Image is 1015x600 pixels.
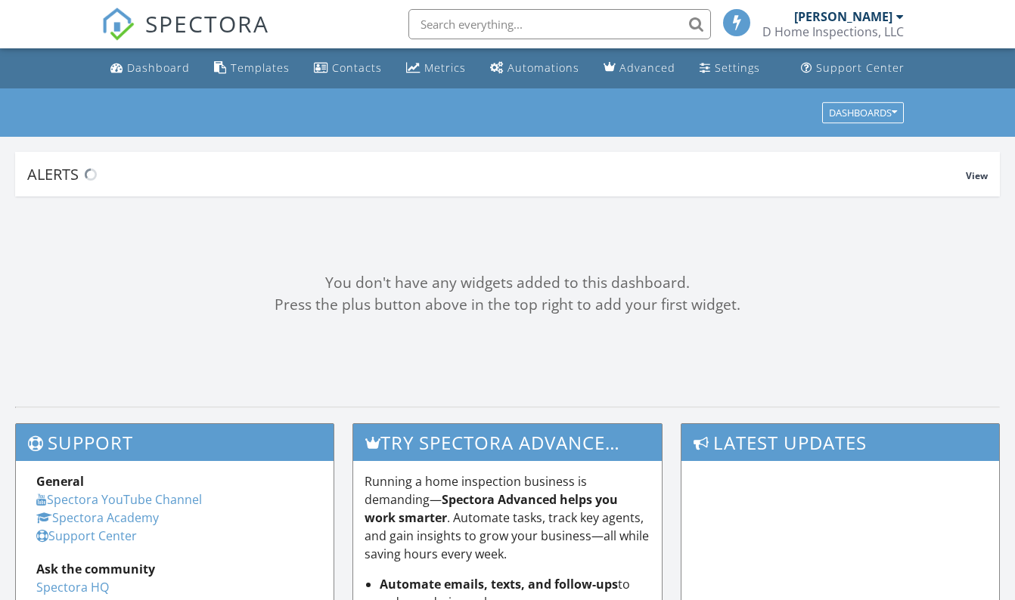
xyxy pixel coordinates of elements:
div: D Home Inspections, LLC [762,24,904,39]
a: Advanced [598,54,681,82]
button: Dashboards [822,102,904,123]
a: Settings [694,54,766,82]
div: [PERSON_NAME] [794,9,892,24]
div: You don't have any widgets added to this dashboard. [15,272,1000,294]
a: Metrics [400,54,472,82]
input: Search everything... [408,9,711,39]
p: Running a home inspection business is demanding— . Automate tasks, track key agents, and gain ins... [365,472,650,563]
strong: General [36,473,84,490]
a: Contacts [308,54,388,82]
div: Alerts [27,164,966,184]
div: Contacts [332,60,382,75]
a: Spectora HQ [36,579,109,595]
a: Support Center [795,54,911,82]
img: The Best Home Inspection Software - Spectora [101,8,135,41]
a: Spectora Academy [36,509,159,526]
div: Ask the community [36,560,313,578]
a: Spectora YouTube Channel [36,491,202,508]
strong: Automate emails, texts, and follow-ups [380,576,618,592]
span: SPECTORA [145,8,269,39]
a: Support Center [36,527,137,544]
h3: Latest Updates [681,424,999,461]
div: Support Center [816,60,905,75]
a: Templates [208,54,296,82]
div: Dashboards [829,107,897,118]
span: View [966,169,988,182]
a: Dashboard [104,54,196,82]
h3: Support [16,424,334,461]
div: Metrics [424,60,466,75]
div: Templates [231,60,290,75]
strong: Spectora Advanced helps you work smarter [365,491,618,526]
div: Advanced [619,60,675,75]
h3: Try spectora advanced [DATE] [353,424,662,461]
div: Press the plus button above in the top right to add your first widget. [15,294,1000,316]
a: SPECTORA [101,20,269,52]
div: Settings [715,60,760,75]
div: Dashboard [127,60,190,75]
a: Automations (Basic) [484,54,585,82]
div: Automations [507,60,579,75]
